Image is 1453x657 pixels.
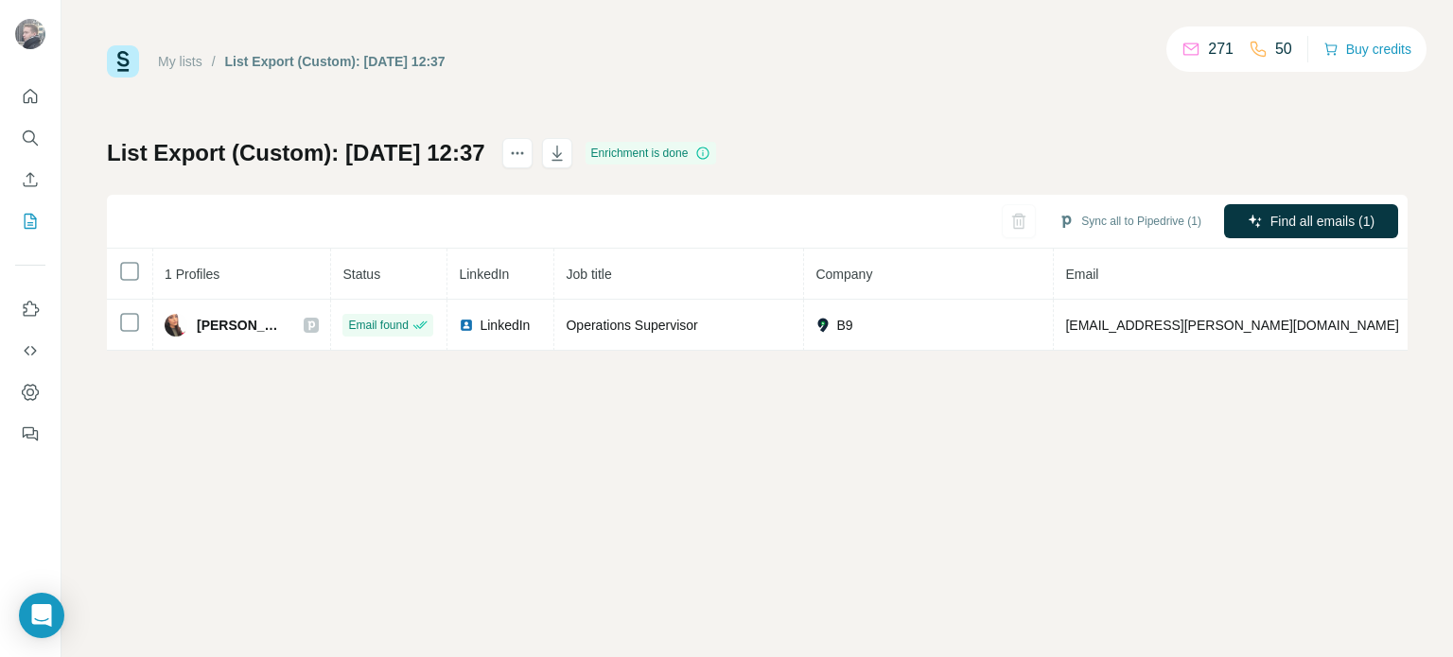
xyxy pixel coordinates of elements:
[225,52,446,71] div: List Export (Custom): [DATE] 12:37
[15,334,45,368] button: Use Surfe API
[15,79,45,113] button: Quick start
[107,138,485,168] h1: List Export (Custom): [DATE] 12:37
[1323,36,1411,62] button: Buy credits
[1065,267,1098,282] span: Email
[480,316,530,335] span: LinkedIn
[1065,318,1398,333] span: [EMAIL_ADDRESS][PERSON_NAME][DOMAIN_NAME]
[815,267,872,282] span: Company
[15,292,45,326] button: Use Surfe on LinkedIn
[165,314,187,337] img: Avatar
[815,318,831,333] img: company-logo
[1224,204,1398,238] button: Find all emails (1)
[212,52,216,71] li: /
[15,19,45,49] img: Avatar
[502,138,533,168] button: actions
[586,142,717,164] div: Enrichment is done
[15,417,45,451] button: Feedback
[15,204,45,238] button: My lists
[1270,212,1374,231] span: Find all emails (1)
[342,267,380,282] span: Status
[836,316,852,335] span: B9
[566,267,611,282] span: Job title
[459,267,509,282] span: LinkedIn
[1275,38,1292,61] p: 50
[566,318,697,333] span: Operations Supervisor
[348,317,408,334] span: Email found
[15,121,45,155] button: Search
[19,593,64,638] div: Open Intercom Messenger
[15,375,45,409] button: Dashboard
[107,45,139,78] img: Surfe Logo
[459,318,474,333] img: LinkedIn logo
[1208,38,1234,61] p: 271
[15,163,45,197] button: Enrich CSV
[197,316,285,335] span: [PERSON_NAME]
[165,267,219,282] span: 1 Profiles
[158,54,202,69] a: My lists
[1045,207,1215,235] button: Sync all to Pipedrive (1)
